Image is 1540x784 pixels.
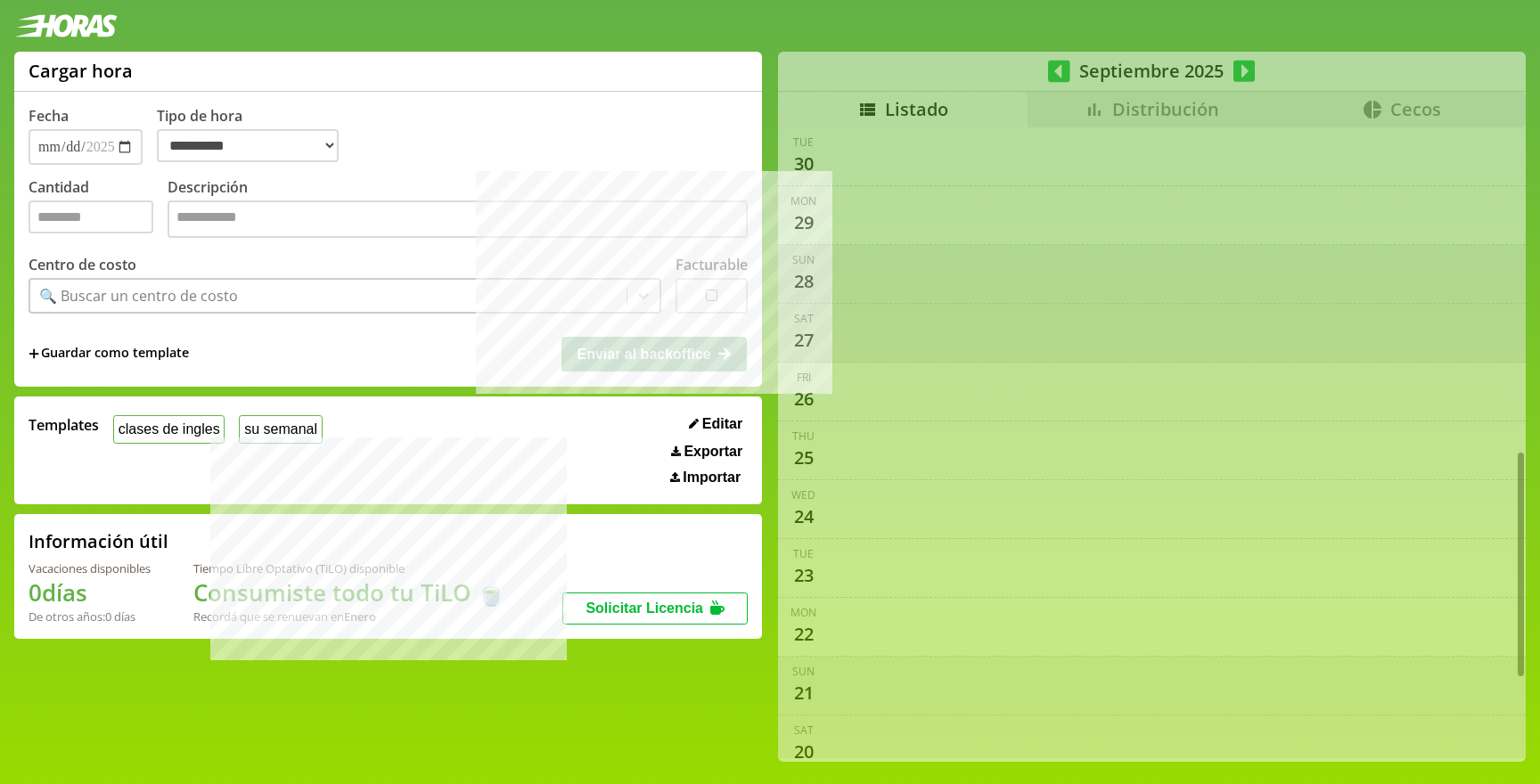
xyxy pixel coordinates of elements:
label: Fecha [29,106,69,126]
button: Exportar [666,443,748,461]
div: De otros años: 0 días [29,608,151,625]
div: 🔍 Buscar un centro de costo [39,286,238,306]
label: Descripción [168,177,748,242]
span: Importar [683,470,741,486]
button: su semanal [239,415,322,443]
h1: Cargar hora [29,59,133,83]
span: Editar [702,416,742,432]
label: Facturable [676,255,748,274]
h1: Consumiste todo tu TiLO 🍵 [193,576,505,608]
input: Cantidad [29,200,153,233]
label: Cantidad [29,177,168,242]
div: Tiempo Libre Optativo (TiLO) disponible [193,560,505,576]
button: clases de ingles [113,415,225,443]
span: Templates [29,415,99,435]
span: Solicitar Licencia [586,600,703,616]
span: +Guardar como template [29,344,189,363]
span: Exportar [684,444,742,460]
button: Solicitar Licencia [562,592,748,625]
span: + [29,344,39,363]
h1: 0 días [29,576,151,608]
h2: Información útil [29,529,168,553]
label: Centro de costo [29,255,136,274]
img: logotipo [14,14,118,37]
b: Enero [344,608,376,625]
textarea: Descripción [168,200,748,238]
div: Vacaciones disponibles [29,560,151,576]
div: Recordá que se renuevan en [193,608,505,625]
button: Editar [684,415,748,433]
select: Tipo de hora [157,129,339,162]
label: Tipo de hora [157,106,353,165]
